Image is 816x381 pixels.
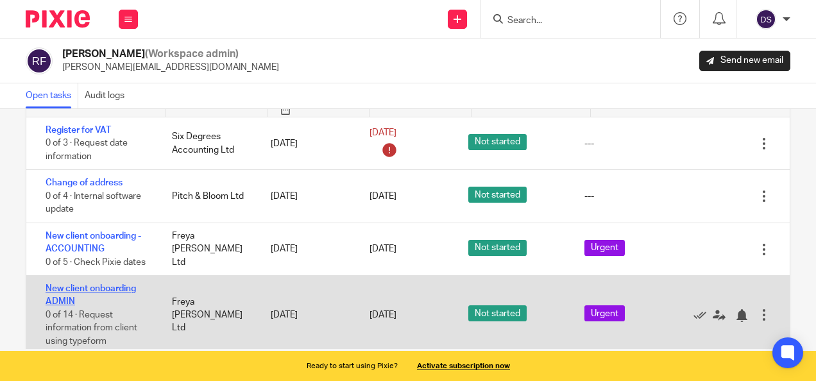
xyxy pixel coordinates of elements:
[258,302,357,328] div: [DATE]
[46,126,111,135] a: Register for VAT
[468,187,527,203] span: Not started
[258,131,357,157] div: [DATE]
[468,134,527,150] span: Not started
[46,232,141,253] a: New client onboarding - ACCOUNTING
[26,10,90,28] img: Pixie
[584,240,625,256] span: Urgent
[46,284,136,306] a: New client onboarding ADMIN
[756,9,776,30] img: svg%3E
[370,244,396,253] span: [DATE]
[370,192,396,201] span: [DATE]
[159,223,258,275] div: Freya [PERSON_NAME] Ltd
[258,236,357,262] div: [DATE]
[258,183,357,209] div: [DATE]
[85,83,131,108] a: Audit logs
[46,258,146,267] span: 0 of 5 · Check Pixie dates
[699,51,790,71] a: Send new email
[370,310,396,319] span: [DATE]
[584,190,594,203] div: ---
[584,305,625,321] span: Urgent
[26,83,78,108] a: Open tasks
[468,305,527,321] span: Not started
[468,240,527,256] span: Not started
[159,289,258,341] div: Freya [PERSON_NAME] Ltd
[693,309,713,321] a: Mark as done
[46,139,128,162] span: 0 of 3 · Request date information
[26,47,53,74] img: svg%3E
[159,124,258,163] div: Six Degrees Accounting Ltd
[62,61,279,74] p: [PERSON_NAME][EMAIL_ADDRESS][DOMAIN_NAME]
[46,310,137,346] span: 0 of 14 · Request information from client using typeform
[370,129,396,138] span: [DATE]
[46,192,141,214] span: 0 of 4 · Internal software update
[145,49,239,59] span: (Workspace admin)
[46,178,123,187] a: Change of address
[159,183,258,209] div: Pitch & Bloom Ltd
[62,47,279,61] h2: [PERSON_NAME]
[584,137,594,150] div: ---
[506,15,622,27] input: Search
